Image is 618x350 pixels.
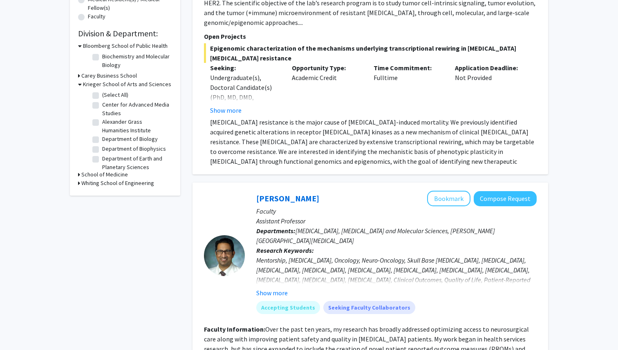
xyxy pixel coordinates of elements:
[427,191,470,206] button: Add Raj Mukherjee to Bookmarks
[102,135,158,143] label: Department of Biology
[81,179,154,187] h3: Whiting School of Engineering
[88,12,105,21] label: Faculty
[204,43,537,63] span: Epigenomic characterization of the mechanisms underlying transcriptional rewiring in [MEDICAL_DAT...
[256,227,495,245] span: [MEDICAL_DATA], [MEDICAL_DATA] and Molecular Sciences, [PERSON_NAME][GEOGRAPHIC_DATA][MEDICAL_DATA]
[210,117,537,176] p: [MEDICAL_DATA] resistance is the major cause of [MEDICAL_DATA]-induced mortality. We previously i...
[102,52,170,69] label: Biochemistry and Molecular Biology
[204,31,537,41] p: Open Projects
[102,118,170,135] label: Alexander Grass Humanities Institute
[210,73,280,161] div: Undergraduate(s), Doctoral Candidate(s) (PhD, MD, DMD, PharmD, etc.), Postdoctoral Researcher(s) ...
[78,29,172,38] h2: Division & Department:
[455,63,524,73] p: Application Deadline:
[83,42,168,50] h3: Bloomberg School of Public Health
[367,63,449,115] div: Fulltime
[256,301,320,314] mat-chip: Accepting Students
[256,288,288,298] button: Show more
[449,63,531,115] div: Not Provided
[81,170,128,179] h3: School of Medicine
[210,105,242,115] button: Show more
[102,145,166,153] label: Department of Biophysics
[81,71,137,80] h3: Carey Business School
[474,191,537,206] button: Compose Request to Raj Mukherjee
[102,154,170,172] label: Department of Earth and Planetary Sciences
[83,80,171,89] h3: Krieger School of Arts and Sciences
[256,246,314,254] b: Research Keywords:
[102,100,170,118] label: Center for Advanced Media Studies
[256,227,296,235] b: Departments:
[323,301,415,314] mat-chip: Seeking Faculty Collaborators
[374,63,443,73] p: Time Commitment:
[102,91,128,99] label: (Select All)
[210,63,280,73] p: Seeking:
[256,255,537,314] div: Mentorship, [MEDICAL_DATA], Oncology, Neuro-Oncology, Skull Base [MEDICAL_DATA], [MEDICAL_DATA], ...
[256,216,537,226] p: Assistant Professor
[256,206,537,216] p: Faculty
[292,63,361,73] p: Opportunity Type:
[286,63,367,115] div: Academic Credit
[256,193,319,203] a: [PERSON_NAME]
[204,325,265,333] b: Faculty Information:
[6,313,35,344] iframe: Chat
